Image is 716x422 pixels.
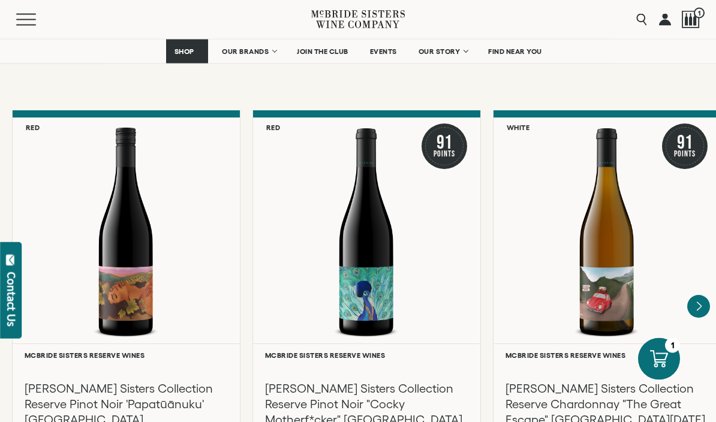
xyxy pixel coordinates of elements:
span: 1 [694,8,705,19]
button: Next [687,296,710,318]
button: Mobile Menu Trigger [16,14,59,26]
a: EVENTS [362,40,405,64]
h6: Red [26,124,40,132]
a: OUR STORY [411,40,475,64]
h6: McBride Sisters Reserve Wines [25,352,228,360]
h6: Red [266,124,281,132]
span: OUR STORY [419,47,461,56]
span: OUR BRANDS [222,47,269,56]
a: OUR BRANDS [214,40,283,64]
div: 1 [665,338,680,353]
span: JOIN THE CLUB [297,47,348,56]
div: Contact Us [5,272,17,327]
a: JOIN THE CLUB [289,40,356,64]
span: FIND NEAR YOU [488,47,542,56]
h6: McBride Sisters Reserve Wines [506,352,709,360]
span: EVENTS [370,47,397,56]
a: SHOP [166,40,208,64]
span: SHOP [174,47,194,56]
a: FIND NEAR YOU [480,40,550,64]
h6: McBride Sisters Reserve Wines [265,352,468,360]
h6: White [507,124,530,132]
